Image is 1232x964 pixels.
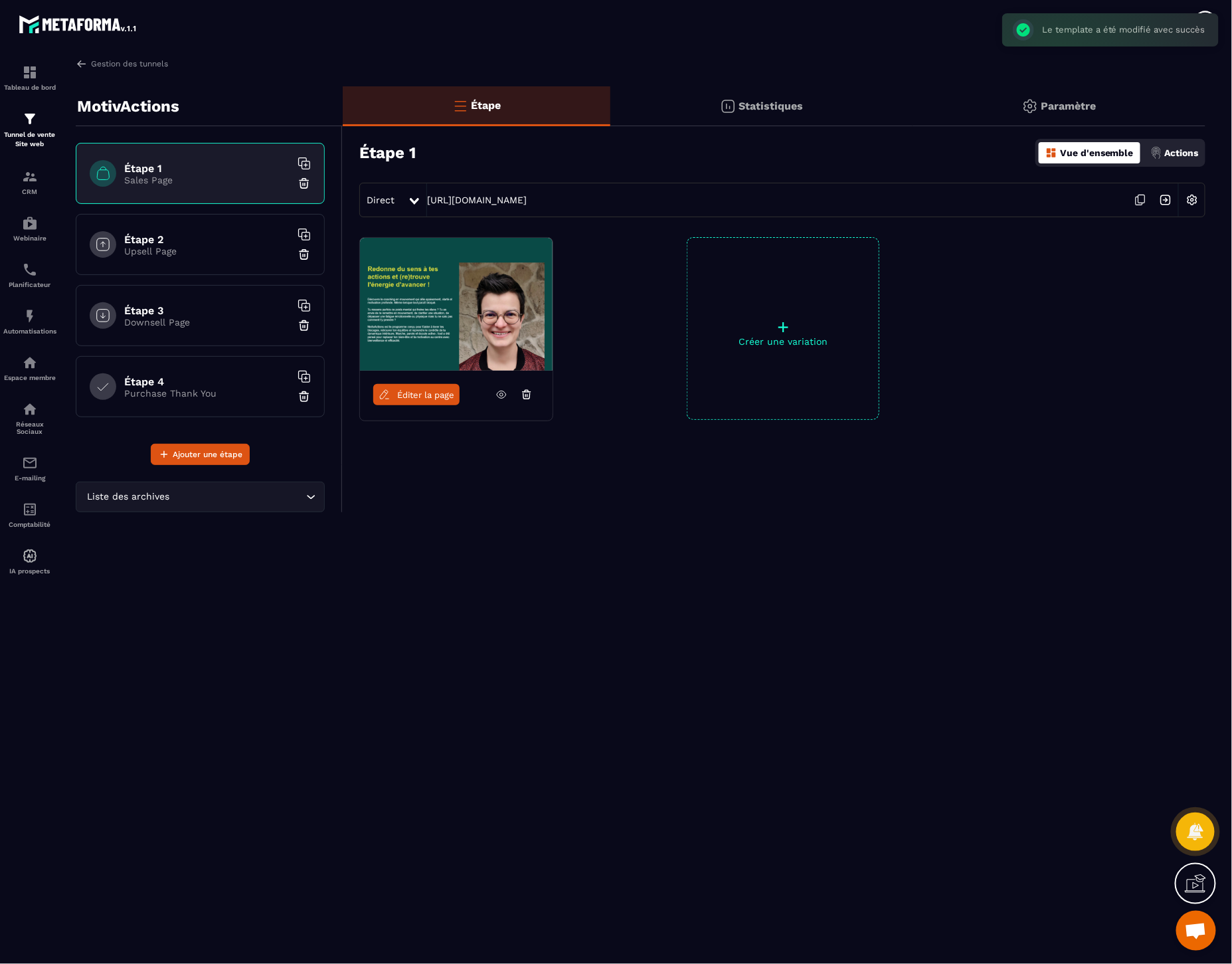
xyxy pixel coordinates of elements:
[298,248,311,261] img: trash
[76,58,88,70] img: arrow
[1153,187,1178,213] img: arrow-next.bcc2205e.svg
[3,130,56,149] p: Tunnel de vente Site web
[3,567,56,575] p: IA prospects
[452,98,468,114] img: bars-o.4a397970.svg
[124,162,290,175] h6: Étape 1
[22,355,38,371] img: automations
[3,252,56,298] a: schedulerschedulerPlanificateur
[22,215,38,231] img: automations
[22,548,38,564] img: automations
[22,401,38,417] img: social-network
[1022,98,1038,114] img: setting-gr.5f69749f.svg
[3,84,56,91] p: Tableau de bord
[3,328,56,335] p: Automatisations
[1150,147,1162,159] img: actions.d6e523a2.png
[359,144,416,162] h3: Étape 1
[1180,187,1205,213] img: setting-w.858f3a88.svg
[298,177,311,190] img: trash
[360,238,553,371] img: image
[124,375,290,388] h6: Étape 4
[3,421,56,435] p: Réseaux Sociaux
[397,390,454,400] span: Éditer la page
[124,317,290,328] p: Downsell Page
[3,205,56,252] a: automationsautomationsWebinaire
[124,175,290,185] p: Sales Page
[3,298,56,345] a: automationsautomationsAutomatisations
[124,233,290,246] h6: Étape 2
[427,195,527,205] a: [URL][DOMAIN_NAME]
[1045,147,1057,159] img: dashboard-orange.40269519.svg
[3,374,56,381] p: Espace membre
[3,159,56,205] a: formationformationCRM
[76,482,325,512] div: Search for option
[472,99,501,112] p: Étape
[739,100,804,112] p: Statistiques
[367,195,395,205] span: Direct
[22,308,38,324] img: automations
[3,445,56,492] a: emailemailE-mailing
[84,490,173,504] span: Liste des archives
[3,235,56,242] p: Webinaire
[3,345,56,391] a: automationsautomationsEspace membre
[22,169,38,185] img: formation
[22,64,38,80] img: formation
[3,492,56,538] a: accountantaccountantComptabilité
[1165,147,1199,158] p: Actions
[3,188,56,195] p: CRM
[687,336,879,347] p: Créer une variation
[3,101,56,159] a: formationformationTunnel de vente Site web
[173,448,242,461] span: Ajouter une étape
[1060,147,1134,158] p: Vue d'ensemble
[22,502,38,518] img: accountant
[22,111,38,127] img: formation
[22,455,38,471] img: email
[3,54,56,101] a: formationformationTableau de bord
[22,262,38,278] img: scheduler
[1176,911,1216,951] div: Ouvrir le chat
[1041,100,1097,112] p: Paramètre
[19,12,138,36] img: logo
[3,391,56,445] a: social-networksocial-networkRéseaux Sociaux
[77,93,179,120] p: MotivActions
[76,58,168,70] a: Gestion des tunnels
[124,246,290,256] p: Upsell Page
[3,474,56,482] p: E-mailing
[124,304,290,317] h6: Étape 3
[151,444,250,465] button: Ajouter une étape
[3,281,56,288] p: Planificateur
[173,490,303,504] input: Search for option
[298,390,311,403] img: trash
[687,318,879,336] p: +
[124,388,290,399] p: Purchase Thank You
[3,521,56,528] p: Comptabilité
[373,384,460,405] a: Éditer la page
[298,319,311,332] img: trash
[720,98,736,114] img: stats.20deebd0.svg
